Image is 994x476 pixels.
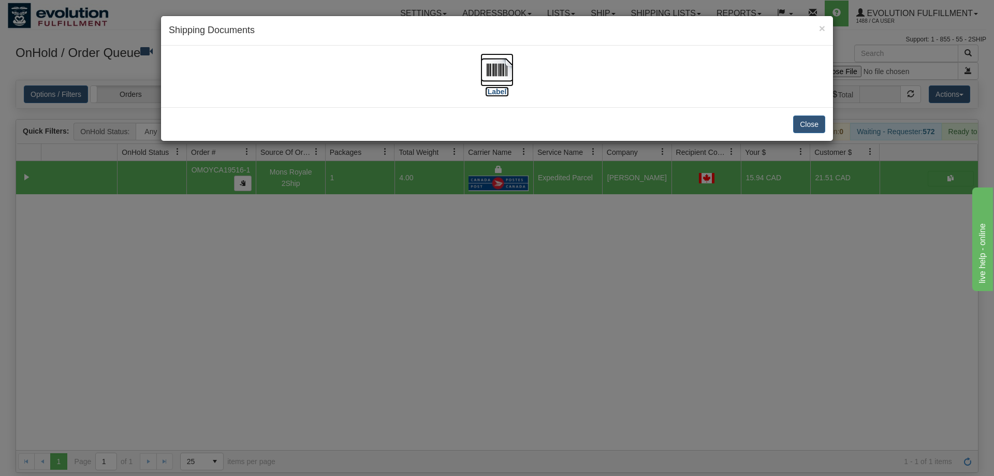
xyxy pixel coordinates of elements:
h4: Shipping Documents [169,24,825,37]
iframe: chat widget [970,185,993,291]
button: Close [793,116,825,133]
label: [Label] [485,86,509,97]
img: barcode.jpg [480,53,514,86]
button: Close [819,23,825,34]
a: [Label] [480,65,514,95]
span: × [819,22,825,34]
div: live help - online [8,6,96,19]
